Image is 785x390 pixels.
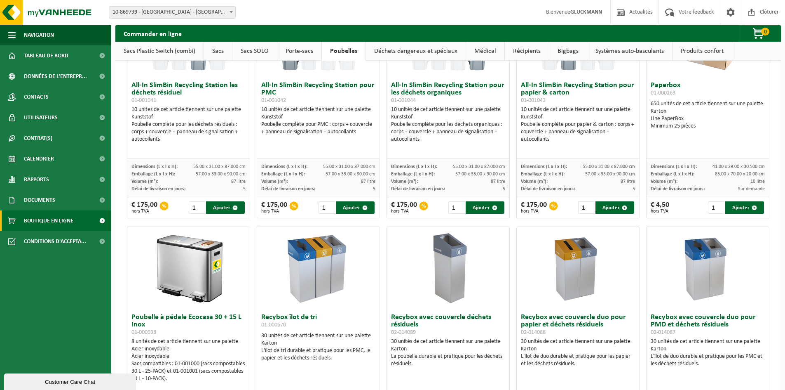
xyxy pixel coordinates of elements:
span: Rapports [24,169,49,190]
span: Volume (m³): [651,179,677,184]
h3: Recybox avec couvercle duo pour PMD et déchets résiduels [651,314,765,336]
span: Navigation [24,25,54,45]
span: Emballage (L x l x H): [391,172,435,177]
span: 01-001044 [391,97,416,104]
span: 57.00 x 33.00 x 90.00 cm [326,172,375,177]
span: Volume (m³): [131,179,158,184]
div: Poubelle complète pour les déchets résiduels : corps + couvercle + panneau de signalisation + aut... [131,121,246,143]
span: 01-001042 [261,97,286,104]
span: 5 [243,187,246,191]
div: € 175,00 [131,201,157,214]
div: Une PaperBox [651,115,765,123]
a: Systèmes auto-basculants [587,42,672,61]
a: Sacs Plastic Switch (combi) [115,42,204,61]
button: Ajouter [336,201,375,214]
input: 1 [578,201,595,214]
a: Récipients [505,42,549,61]
span: Volume (m³): [521,179,548,184]
span: Volume (m³): [261,179,288,184]
a: Poubelles [322,42,366,61]
span: 02-014089 [391,329,416,336]
div: L'îlot de tri durable et pratique pour les PMC, le papier et les déchets résiduels. [261,347,375,362]
div: Karton [651,345,765,353]
div: Minimum 25 pièces [651,123,765,130]
span: Dimensions (L x l x H): [391,164,437,169]
a: Bigbags [549,42,587,61]
span: 55.00 x 31.00 x 87.000 cm [323,164,375,169]
div: La poubelle durable et pratique pour les déchets résiduels. [391,353,505,368]
span: hors TVA [131,209,157,214]
div: 10 unités de cet article tiennent sur une palette [391,106,505,143]
div: Kunststof [261,113,375,121]
div: 10 unités de cet article tiennent sur une palette [521,106,635,143]
span: Dimensions (L x l x H): [521,164,567,169]
div: Karton [391,345,505,353]
span: 87 litre [361,179,375,184]
span: 5 [503,187,505,191]
div: Poubelle complète pour papier & carton : corps + couvercle + panneau de signalisation + autocollants [521,121,635,143]
div: 30 unités de cet article tiennent sur une palette [391,338,505,368]
span: 10-869799 - QRETREAD - VILLERS-LE-BOUILLET [109,7,235,18]
div: 650 unités de cet article tiennent sur une palette [651,100,765,130]
button: Ajouter [725,201,764,214]
span: 57.00 x 33.00 x 90.00 cm [196,172,246,177]
div: Acier inoxydable [131,345,246,353]
span: Sur demande [738,187,765,191]
div: L'îlot de duo durable et pratique pour les papier et les déchets résiduels. [521,353,635,368]
button: 0 [739,25,780,42]
span: 01-000263 [651,90,675,96]
a: Produits confort [673,42,732,61]
span: Contacts [24,87,49,107]
span: 55.00 x 31.00 x 87.000 cm [453,164,505,169]
span: Délai de livraison en jours: [261,187,315,191]
div: Karton [521,345,635,353]
strong: GLUCKMANN [570,9,602,15]
input: 1 [708,201,725,214]
div: 30 unités de cet article tiennent sur une palette [521,338,635,368]
span: Volume (m³): [391,179,418,184]
span: hors TVA [391,209,417,214]
div: € 175,00 [521,201,547,214]
img: 02-014087 [667,227,749,310]
div: L'îlot de duo durable et pratique pour les PMC et les déchets résiduels. [651,353,765,368]
span: 55.00 x 31.00 x 87.000 cm [583,164,635,169]
span: Emballage (L x l x H): [261,172,305,177]
h2: Commander en ligne [115,25,190,41]
span: Emballage (L x l x H): [131,172,175,177]
span: 10-869799 - QRETREAD - VILLERS-LE-BOUILLET [109,6,236,19]
span: Utilisateurs [24,107,58,128]
span: Dimensions (L x l x H): [131,164,178,169]
div: 10 unités de cet article tiennent sur une palette [261,106,375,136]
span: 02-014088 [521,329,546,336]
h3: All-In SlimBin Recycling Station pour les déchets organiques [391,82,505,104]
span: hors TVA [651,209,669,214]
span: Calendrier [24,149,54,169]
span: Dimensions (L x l x H): [261,164,307,169]
a: Sacs [204,42,232,61]
div: Karton [261,340,375,347]
div: € 175,00 [261,201,287,214]
h3: All-In SlimBin Recycling Station pour PMC [261,82,375,104]
h3: Recybox avec couvercle déchets résiduels [391,314,505,336]
span: 57.00 x 33.00 x 90.00 cm [585,172,635,177]
h3: Poubelle à pédale Ecocasa 30 + 15 L Inox [131,314,246,336]
h3: All-In SlimBin Recycling Station les déchets résiduel [131,82,246,104]
img: 01-000998 [148,227,230,310]
span: hors TVA [521,209,547,214]
button: Ajouter [595,201,634,214]
span: 01-001041 [131,97,156,104]
div: Acier inoxydable [131,353,246,360]
div: Kunststof [391,113,505,121]
span: Délai de livraison en jours: [391,187,445,191]
span: Délai de livraison en jours: [521,187,575,191]
span: 5 [373,187,375,191]
h3: All-In SlimBin Recycling Station pour papier & carton [521,82,635,104]
span: 57.00 x 33.00 x 90.00 cm [455,172,505,177]
span: 02-014087 [651,329,675,336]
span: 01-000670 [261,322,286,328]
span: 87 litre [231,179,246,184]
span: 01-000998 [131,329,156,336]
iframe: chat widget [4,372,138,390]
span: Emballage (L x l x H): [521,172,565,177]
